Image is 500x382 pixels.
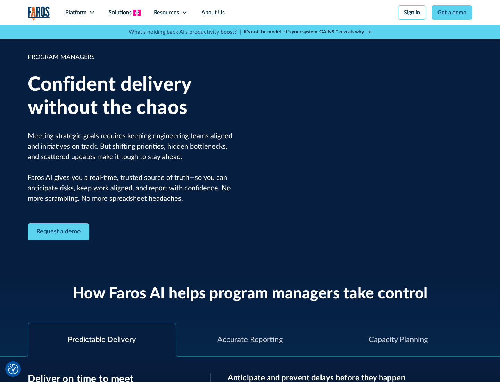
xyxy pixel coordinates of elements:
div: Solutions [109,8,132,17]
h2: How Faros AI helps program managers take control [73,285,428,303]
div: Accurate Reporting [217,334,283,346]
button: Cookie Settings [8,364,18,374]
strong: It’s not the model—it’s your system. GAINS™ reveals why [244,30,364,34]
a: Sign in [398,5,426,20]
div: Capacity Planning [369,334,428,346]
a: home [28,6,50,20]
div: Predictable Delivery [68,334,136,346]
p: Meeting strategic goals requires keeping engineering teams aligned and initiatives on track. But ... [28,131,240,204]
a: Contact Modal [28,223,89,240]
img: Logo of the analytics and reporting company Faros. [28,6,50,20]
div: Platform [65,8,86,17]
a: Get a demo [432,5,472,20]
a: It’s not the model—it’s your system. GAINS™ reveals why [244,28,372,36]
h1: Confident delivery without the chaos [28,73,240,120]
div: PROGRAM MANAGERS [28,53,240,62]
div: Resources [154,8,179,17]
img: Revisit consent button [8,364,18,374]
p: What's holding back AI's productivity boost? | [128,28,241,36]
